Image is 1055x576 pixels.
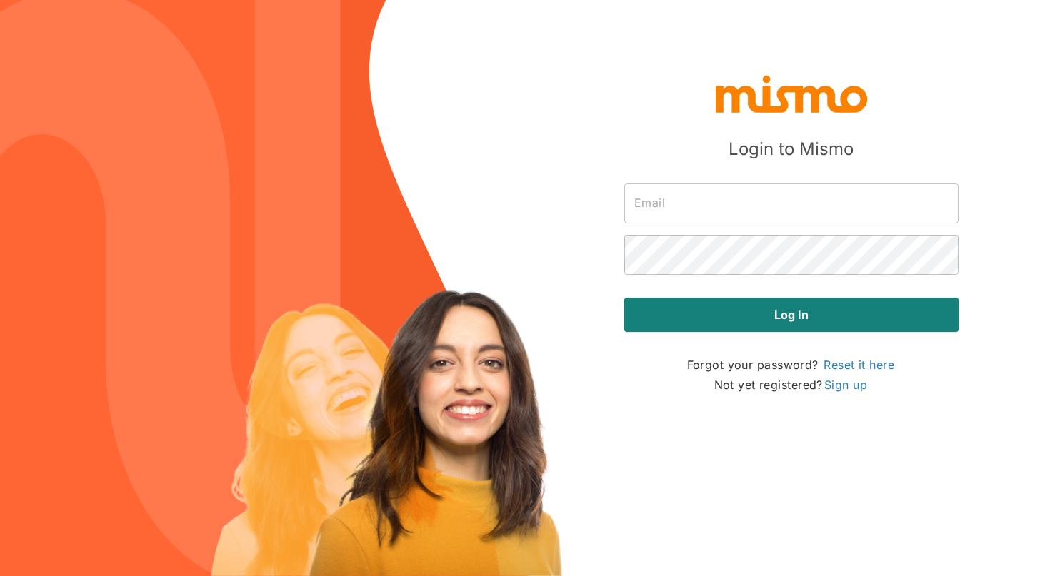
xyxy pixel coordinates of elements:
[714,375,869,395] p: Not yet registered?
[624,298,959,332] button: Log in
[713,72,870,115] img: logo
[822,356,896,373] a: Reset it here
[729,138,854,161] h5: Login to Mismo
[687,355,896,375] p: Forgot your password?
[624,183,959,223] input: Email
[823,376,869,393] a: Sign up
